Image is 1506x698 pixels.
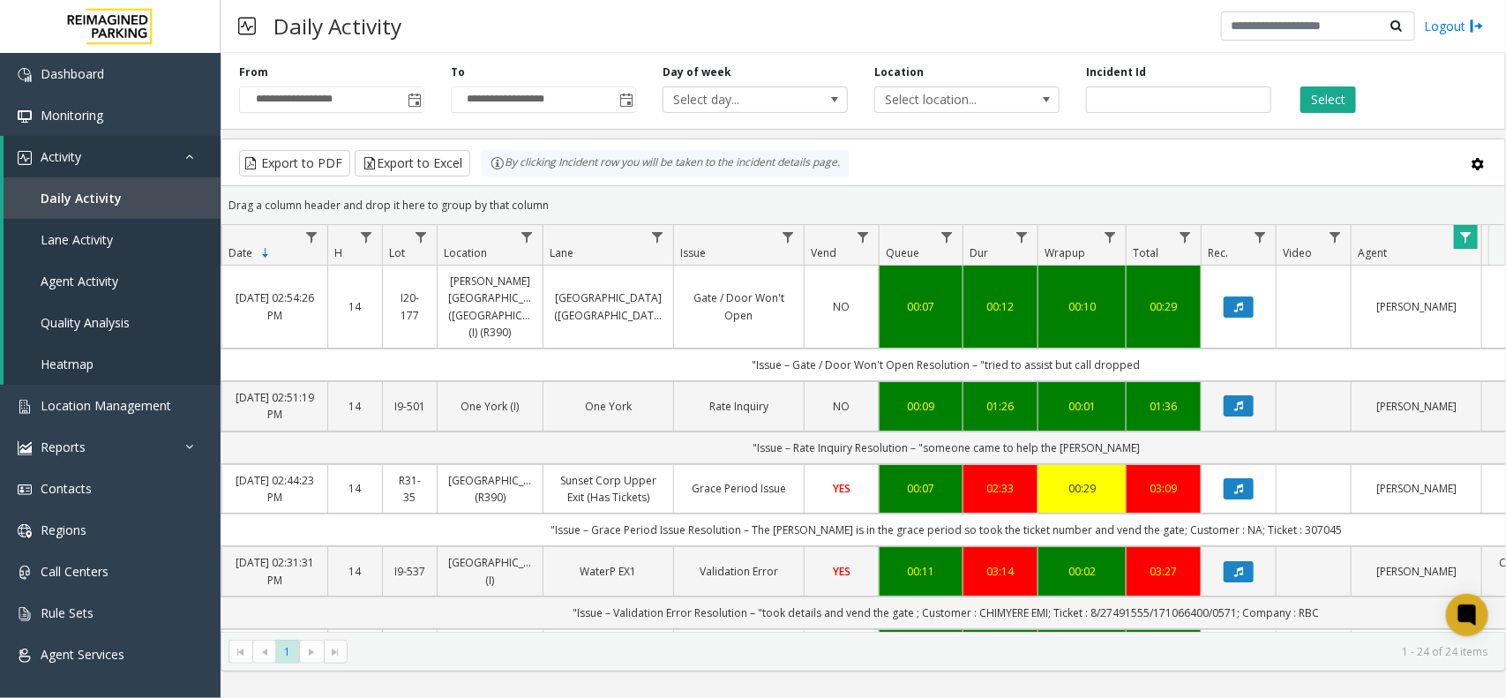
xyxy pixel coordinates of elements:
[1133,245,1158,260] span: Total
[393,398,426,415] a: I9-501
[18,607,32,621] img: 'icon'
[815,480,868,497] a: YES
[451,64,465,80] label: To
[974,563,1027,580] a: 03:14
[1049,563,1115,580] a: 00:02
[41,65,104,82] span: Dashboard
[815,398,868,415] a: NO
[355,225,378,249] a: H Filter Menu
[685,289,793,323] a: Gate / Door Won't Open
[1208,245,1228,260] span: Rec.
[1137,298,1190,315] a: 00:29
[393,563,426,580] a: I9-537
[550,245,573,260] span: Lane
[1049,398,1115,415] a: 00:01
[1049,298,1115,315] div: 00:10
[339,563,371,580] a: 14
[448,472,532,506] a: [GEOGRAPHIC_DATA] (R390)
[18,68,32,82] img: 'icon'
[233,472,317,506] a: [DATE] 02:44:23 PM
[1045,245,1085,260] span: Wrapup
[275,640,299,664] span: Page 1
[890,298,952,315] a: 00:07
[1098,225,1122,249] a: Wrapup Filter Menu
[41,522,86,538] span: Regions
[874,64,924,80] label: Location
[41,273,118,289] span: Agent Activity
[258,246,273,260] span: Sortable
[355,150,470,176] button: Export to Excel
[18,483,32,497] img: 'icon'
[1049,480,1115,497] a: 00:29
[1086,64,1146,80] label: Incident Id
[1137,480,1190,497] div: 03:09
[448,554,532,588] a: [GEOGRAPHIC_DATA] (I)
[663,87,810,112] span: Select day...
[815,563,868,580] a: YES
[233,289,317,323] a: [DATE] 02:54:26 PM
[554,289,663,323] a: [GEOGRAPHIC_DATA] ([GEOGRAPHIC_DATA])
[41,563,109,580] span: Call Centers
[41,439,86,455] span: Reports
[4,177,221,219] a: Daily Activity
[482,150,849,176] div: By clicking Incident row you will be taken to the incident details page.
[41,148,81,165] span: Activity
[776,225,800,249] a: Issue Filter Menu
[393,472,426,506] a: R31-35
[448,273,532,341] a: [PERSON_NAME][GEOGRAPHIC_DATA] ([GEOGRAPHIC_DATA]) (I) (R390)
[685,563,793,580] a: Validation Error
[1137,398,1190,415] a: 01:36
[221,190,1505,221] div: Drag a column header and drop it here to group by that column
[41,604,94,621] span: Rule Sets
[974,398,1027,415] a: 01:26
[811,245,836,260] span: Vend
[1137,563,1190,580] a: 03:27
[41,107,103,124] span: Monitoring
[221,225,1505,632] div: Data table
[334,245,342,260] span: H
[339,298,371,315] a: 14
[1358,245,1387,260] span: Agent
[41,356,94,372] span: Heatmap
[834,399,850,414] span: NO
[815,298,868,315] a: NO
[238,4,256,48] img: pageIcon
[358,644,1487,659] kendo-pager-info: 1 - 24 of 24 items
[890,563,952,580] a: 00:11
[1248,225,1272,249] a: Rec. Filter Menu
[1010,225,1034,249] a: Dur Filter Menu
[935,225,959,249] a: Queue Filter Menu
[1470,17,1484,35] img: logout
[233,554,317,588] a: [DATE] 02:31:31 PM
[833,564,850,579] span: YES
[265,4,410,48] h3: Daily Activity
[239,150,350,176] button: Export to PDF
[229,245,252,260] span: Date
[663,64,731,80] label: Day of week
[300,225,324,249] a: Date Filter Menu
[41,397,171,414] span: Location Management
[41,314,130,331] span: Quality Analysis
[970,245,988,260] span: Dur
[4,136,221,177] a: Activity
[886,245,919,260] span: Queue
[1283,245,1312,260] span: Video
[1424,17,1484,35] a: Logout
[1362,480,1471,497] a: [PERSON_NAME]
[4,343,221,385] a: Heatmap
[974,298,1027,315] a: 00:12
[4,219,221,260] a: Lane Activity
[1362,563,1471,580] a: [PERSON_NAME]
[239,64,268,80] label: From
[685,398,793,415] a: Rate Inquiry
[890,480,952,497] a: 00:07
